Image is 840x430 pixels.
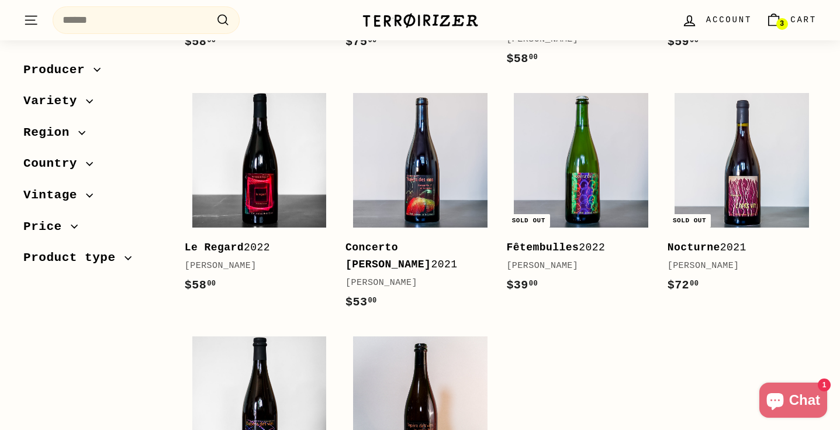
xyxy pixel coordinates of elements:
span: $58 [185,35,216,49]
div: 2021 [345,239,483,273]
div: [PERSON_NAME] [185,259,322,273]
sup: 00 [207,280,216,288]
a: Cart [759,3,824,37]
span: $39 [506,278,538,292]
div: [PERSON_NAME] [506,259,644,273]
a: Account [675,3,759,37]
span: 3 [780,20,784,28]
button: Country [23,152,166,183]
a: Sold out Fêtembulles2022[PERSON_NAME] [506,86,655,307]
button: Producer [23,57,166,89]
sup: 00 [690,280,699,288]
b: Concerto [PERSON_NAME] [345,242,431,270]
div: Sold out [668,214,711,228]
div: [PERSON_NAME] [668,259,805,273]
sup: 00 [368,36,376,44]
span: Account [706,13,752,26]
div: 2022 [185,239,322,256]
button: Region [23,120,166,152]
button: Vintage [23,183,166,214]
div: [PERSON_NAME] [345,276,483,290]
span: Vintage [23,185,86,205]
a: Concerto [PERSON_NAME]2021[PERSON_NAME] [345,86,495,324]
button: Price [23,214,166,246]
span: $53 [345,295,377,309]
b: Le Regard [185,242,244,253]
span: Region [23,123,78,143]
a: Le Regard2022[PERSON_NAME] [185,86,334,307]
b: Nocturne [668,242,720,253]
button: Variety [23,89,166,121]
span: $75 [345,35,377,49]
span: $58 [185,278,216,292]
a: Sold out Nocturne2021[PERSON_NAME] [668,86,817,307]
span: Cart [790,13,817,26]
sup: 00 [690,36,699,44]
span: Producer [23,60,94,80]
span: Country [23,154,86,174]
sup: 00 [368,297,376,305]
sup: 00 [207,36,216,44]
div: 2022 [506,239,644,256]
button: Product type [23,246,166,277]
span: Price [23,217,71,237]
sup: 00 [529,280,538,288]
span: Variety [23,92,86,112]
sup: 00 [529,53,538,61]
span: Product type [23,249,125,269]
span: $59 [668,35,699,49]
div: Sold out [507,214,550,228]
span: $72 [668,278,699,292]
b: Fêtembulles [506,242,579,253]
div: 2021 [668,239,805,256]
inbox-online-store-chat: Shopify online store chat [756,383,831,421]
span: $58 [506,52,538,66]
